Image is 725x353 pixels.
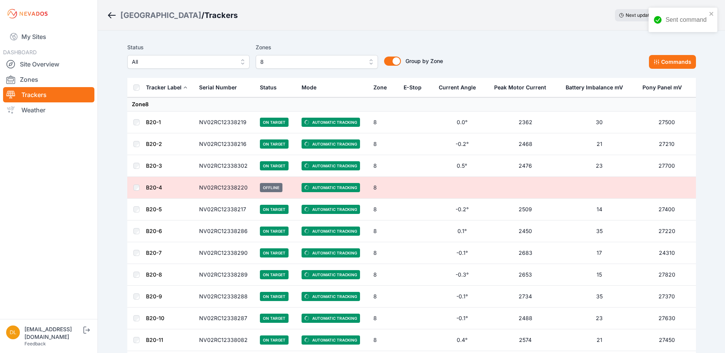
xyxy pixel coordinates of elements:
[127,43,250,52] label: Status
[561,199,638,220] td: 14
[404,78,428,97] button: E-Stop
[490,286,561,308] td: 2734
[642,78,688,97] button: Pony Panel mV
[146,271,162,278] a: B20-8
[260,78,283,97] button: Status
[373,78,393,97] button: Zone
[146,315,164,321] a: B20-10
[638,155,696,177] td: 27700
[120,10,201,21] a: [GEOGRAPHIC_DATA]
[369,112,399,133] td: 8
[199,78,243,97] button: Serial Number
[195,242,256,264] td: NV02RC12338290
[204,10,238,21] h3: Trackers
[302,78,323,97] button: Mode
[302,84,316,91] div: Mode
[260,227,289,236] span: On Target
[146,293,162,300] a: B20-9
[638,112,696,133] td: 27500
[434,133,490,155] td: -0.2°
[302,183,360,192] span: Automatic Tracking
[369,177,399,199] td: 8
[561,133,638,155] td: 21
[434,308,490,329] td: -0.1°
[199,84,237,91] div: Serial Number
[146,162,162,169] a: B20-3
[256,43,378,52] label: Zones
[638,329,696,351] td: 27450
[195,308,256,329] td: NV02RC12338287
[490,112,561,133] td: 2362
[256,55,378,69] button: 8
[369,329,399,351] td: 8
[302,292,360,301] span: Automatic Tracking
[490,264,561,286] td: 2653
[638,308,696,329] td: 27630
[195,199,256,220] td: NV02RC12338217
[24,341,46,347] a: Feedback
[439,78,482,97] button: Current Angle
[434,220,490,242] td: 0.1°
[490,199,561,220] td: 2509
[434,329,490,351] td: 0.4°
[260,118,289,127] span: On Target
[302,270,360,279] span: Automatic Tracking
[566,84,623,91] div: Battery Imbalance mV
[3,28,94,46] a: My Sites
[195,264,256,286] td: NV02RC12338289
[369,155,399,177] td: 8
[146,228,162,234] a: B20-6
[561,155,638,177] td: 23
[373,84,387,91] div: Zone
[302,139,360,149] span: Automatic Tracking
[107,5,238,25] nav: Breadcrumb
[195,133,256,155] td: NV02RC12338216
[146,119,161,125] a: B20-1
[434,264,490,286] td: -0.3°
[561,286,638,308] td: 35
[3,102,94,118] a: Weather
[434,242,490,264] td: -0.1°
[260,84,277,91] div: Status
[638,264,696,286] td: 27820
[146,249,162,256] a: B20-7
[201,10,204,21] span: /
[3,72,94,87] a: Zones
[146,84,182,91] div: Tracker Label
[434,112,490,133] td: 0.0°
[626,12,657,18] span: Next update in
[6,8,49,20] img: Nevados
[561,329,638,351] td: 21
[3,57,94,72] a: Site Overview
[260,335,289,345] span: On Target
[369,220,399,242] td: 8
[561,242,638,264] td: 17
[561,220,638,242] td: 35
[638,242,696,264] td: 24310
[260,161,289,170] span: On Target
[127,55,250,69] button: All
[195,329,256,351] td: NV02RC12338082
[369,308,399,329] td: 8
[146,78,188,97] button: Tracker Label
[146,184,162,191] a: B20-4
[127,97,696,112] td: Zone 8
[561,112,638,133] td: 30
[638,286,696,308] td: 27370
[195,177,256,199] td: NV02RC12338220
[490,133,561,155] td: 2468
[302,227,360,236] span: Automatic Tracking
[369,264,399,286] td: 8
[638,199,696,220] td: 27400
[195,286,256,308] td: NV02RC12338288
[195,112,256,133] td: NV02RC12338219
[260,57,363,66] span: 8
[566,78,629,97] button: Battery Imbalance mV
[132,57,234,66] span: All
[490,308,561,329] td: 2488
[3,49,37,55] span: DASHBOARD
[195,155,256,177] td: NV02RC12338302
[494,78,552,97] button: Peak Motor Current
[434,286,490,308] td: -0.1°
